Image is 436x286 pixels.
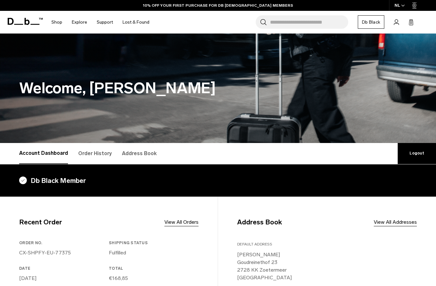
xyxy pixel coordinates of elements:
p: [DATE] [19,275,106,282]
a: View All Addresses [374,218,417,226]
h3: Date [19,266,106,271]
h1: Welcome, [PERSON_NAME] [19,77,417,100]
p: €168,85 [109,275,196,282]
a: View All Orders [164,218,199,226]
a: CX-SHPFY-EU-77375 [19,250,71,256]
a: Account Dashboard [19,143,68,164]
a: Lost & Found [123,11,149,34]
nav: Main Navigation [47,11,154,34]
a: Support [97,11,113,34]
h3: Shipping Status [109,240,196,246]
a: Explore [72,11,87,34]
p: [PERSON_NAME] Goudreinethof 23 2728 KK Zoetermeer [GEOGRAPHIC_DATA] [237,251,417,282]
a: Shop [51,11,62,34]
a: 10% OFF YOUR FIRST PURCHASE FOR DB [DEMOGRAPHIC_DATA] MEMBERS [143,3,293,8]
a: Order History [78,143,112,164]
h4: Address Book [237,217,282,227]
a: Logout [398,143,436,164]
h3: Order No. [19,240,106,246]
h4: Recent Order [19,217,62,227]
span: Default Address [237,242,272,246]
p: Fulfilled [109,249,196,257]
a: Db Black [358,15,384,29]
h4: Db Black Member [19,176,417,186]
a: Address Book [122,143,157,164]
h3: Total [109,266,196,271]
